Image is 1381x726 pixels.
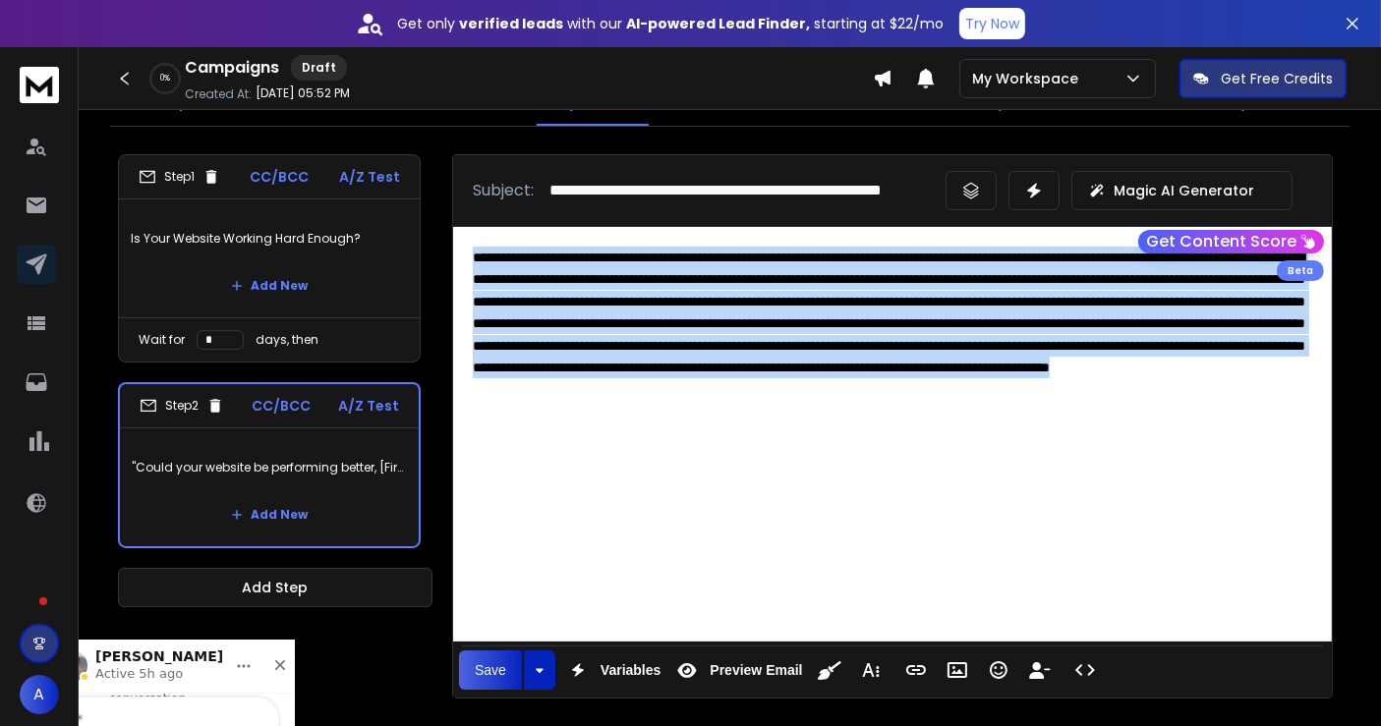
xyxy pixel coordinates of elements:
button: Add New [215,266,323,306]
button: A [20,675,59,714]
button: Code View [1066,650,1104,690]
p: days, then [256,332,318,348]
button: Emoji picker [30,99,46,115]
button: More Text [852,650,890,690]
button: Try Now [959,8,1025,39]
strong: AI-powered Lead Finder, [626,14,810,33]
button: Save [459,650,522,690]
li: Step2CC/BCCA/Z Test"Could your website be performing better, [First Name]?"Add New [118,382,421,548]
h1: [PERSON_NAME] [95,10,223,25]
strong: verified leads [459,14,563,33]
span: Variables [597,662,665,679]
button: Insert Image (Ctrl+P) [939,650,976,690]
img: logo [20,67,59,103]
button: Upload attachment [93,99,109,115]
div: Beta [1277,260,1324,281]
p: Get Free Credits [1221,69,1333,88]
p: Created At: [185,86,252,102]
p: Wait for [139,332,185,348]
button: Add New [215,495,323,534]
button: Add Step [118,568,432,607]
li: Step1CC/BCCA/Z TestIs Your Website Working Hard Enough?Add NewWait fordays, then [118,154,421,363]
p: A/Z Test [339,167,400,187]
p: CC/BCC [252,396,311,416]
p: 0 % [160,73,170,84]
button: go back [13,8,50,45]
p: Subject: [473,179,534,202]
button: Gif picker [62,99,78,115]
button: Variables [559,650,665,690]
button: Home [225,8,262,45]
p: Active 5h ago [95,25,183,44]
button: Emoticons [980,650,1017,690]
p: [DATE] 05:52 PM [256,85,350,101]
div: Step 2 [140,397,224,415]
button: Insert Link (Ctrl+K) [897,650,935,690]
span: Preview Email [706,662,806,679]
p: My Workspace [972,69,1086,88]
p: CC/BCC [251,167,310,187]
p: Magic AI Generator [1114,181,1254,200]
h1: Campaigns [185,56,279,80]
textarea: Message… [17,58,278,91]
div: Close [262,8,298,43]
p: "Could your website be performing better, [First Name]?" [132,440,407,495]
button: Get Content Score [1138,230,1324,253]
button: Send a message… [239,91,270,123]
div: Step 1 [139,168,220,186]
div: Draft [291,55,347,81]
button: Insert Unsubscribe Link [1021,650,1059,690]
button: Preview Email [668,650,806,690]
p: Get only with our starting at $22/mo [397,14,944,33]
p: Try Now [965,14,1019,33]
p: Is Your Website Working Hard Enough? [131,211,408,266]
p: A/Z Test [338,396,399,416]
button: Magic AI Generator [1071,171,1293,210]
img: Profile image for Raj [56,11,87,42]
button: Get Free Credits [1180,59,1347,98]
